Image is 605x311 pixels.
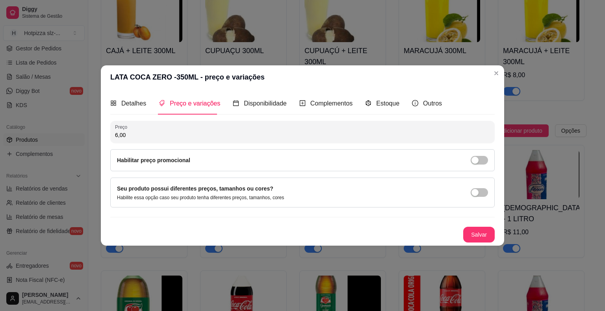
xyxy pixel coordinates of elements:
[310,100,353,107] span: Complementos
[170,100,220,107] span: Preço e variações
[365,100,371,106] span: code-sandbox
[412,100,418,106] span: info-circle
[490,67,503,80] button: Close
[117,194,284,201] p: Habilite essa opção caso seu produto tenha diferentes preços, tamanhos, cores
[159,100,165,106] span: tags
[121,100,146,107] span: Detalhes
[115,131,490,139] input: Preço
[115,124,130,130] label: Preço
[110,100,117,106] span: appstore
[299,100,306,106] span: plus-square
[233,100,239,106] span: calendar
[423,100,442,107] span: Outros
[101,65,504,89] header: LATA COCA ZERO -350ML - preço e variações
[376,100,399,107] span: Estoque
[463,227,495,243] button: Salvar
[117,185,273,192] label: Seu produto possui diferentes preços, tamanhos ou cores?
[244,100,287,107] span: Disponibilidade
[117,157,190,163] label: Habilitar preço promocional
